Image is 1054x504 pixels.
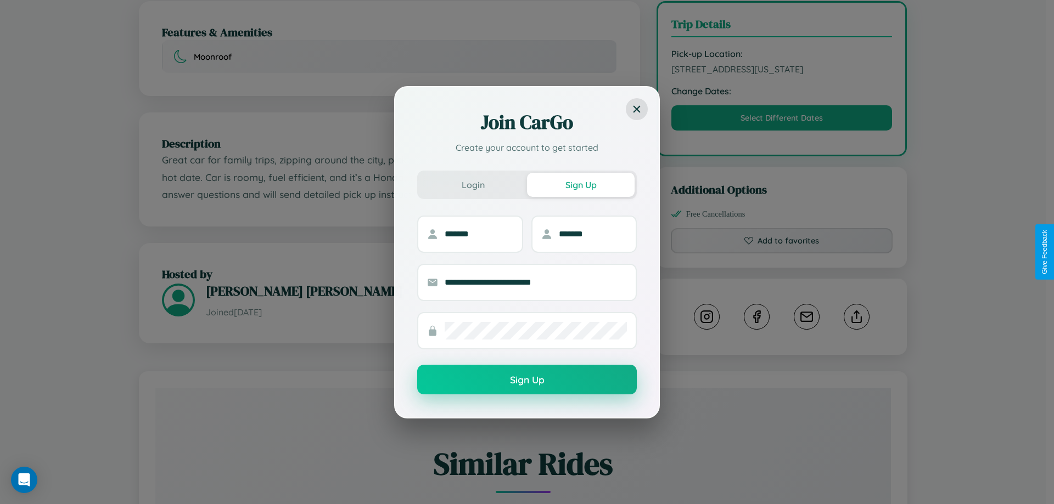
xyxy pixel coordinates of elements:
[11,467,37,493] div: Open Intercom Messenger
[417,365,637,394] button: Sign Up
[417,141,637,154] p: Create your account to get started
[1041,230,1049,274] div: Give Feedback
[419,173,527,197] button: Login
[527,173,635,197] button: Sign Up
[417,109,637,135] h2: Join CarGo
